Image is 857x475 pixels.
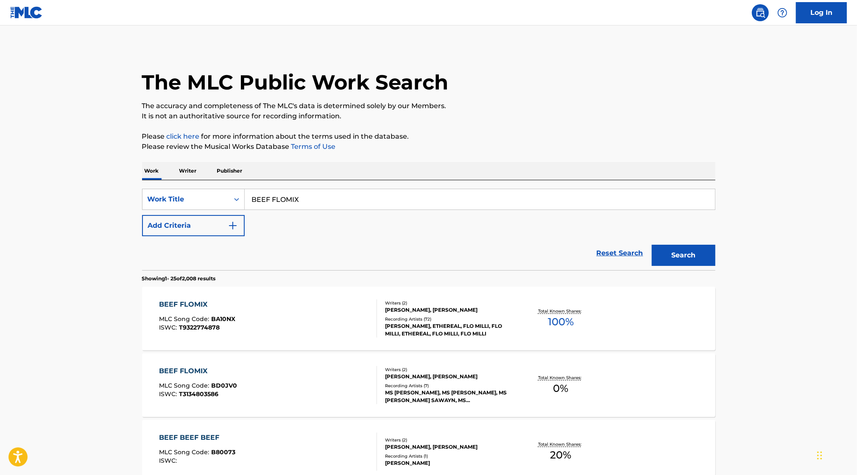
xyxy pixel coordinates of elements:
[385,322,513,338] div: [PERSON_NAME], ETHEREAL, FLO MILLI, FLO MILLI, ETHEREAL, FLO MILLI, FLO MILLI
[142,131,715,142] p: Please for more information about the terms used in the database.
[385,373,513,380] div: [PERSON_NAME], [PERSON_NAME]
[752,4,769,21] a: Public Search
[211,382,237,389] span: BD0JV0
[211,315,235,323] span: BA10NX
[159,448,211,456] span: MLC Song Code :
[159,315,211,323] span: MLC Song Code :
[385,389,513,404] div: MS [PERSON_NAME], MS [PERSON_NAME], MS [PERSON_NAME] SAWAYN, MS [PERSON_NAME], MS [PERSON_NAME] S...
[211,448,235,456] span: B80073
[290,142,336,151] a: Terms of Use
[538,308,583,314] p: Total Known Shares:
[796,2,847,23] a: Log In
[159,299,235,310] div: BEEF FLOMIX
[385,306,513,314] div: [PERSON_NAME], [PERSON_NAME]
[142,287,715,350] a: BEEF FLOMIXMLC Song Code:BA10NXISWC:T9322774878Writers (2)[PERSON_NAME], [PERSON_NAME]Recording A...
[142,111,715,121] p: It is not an authoritative source for recording information.
[215,162,245,180] p: Publisher
[159,457,179,464] span: ISWC :
[159,390,179,398] span: ISWC :
[159,324,179,331] span: ISWC :
[159,366,237,376] div: BEEF FLOMIX
[592,244,648,263] a: Reset Search
[142,353,715,417] a: BEEF FLOMIXMLC Song Code:BD0JV0ISWC:T3134803586Writers (2)[PERSON_NAME], [PERSON_NAME]Recording A...
[159,382,211,389] span: MLC Song Code :
[550,447,571,463] span: 20 %
[652,245,715,266] button: Search
[538,374,583,381] p: Total Known Shares:
[553,381,568,396] span: 0 %
[142,70,449,95] h1: The MLC Public Work Search
[142,162,162,180] p: Work
[10,6,43,19] img: MLC Logo
[385,316,513,322] div: Recording Artists ( 72 )
[385,300,513,306] div: Writers ( 2 )
[538,441,583,447] p: Total Known Shares:
[385,383,513,389] div: Recording Artists ( 7 )
[159,433,235,443] div: BEEF BEEF BEEF
[385,366,513,373] div: Writers ( 2 )
[228,221,238,231] img: 9d2ae6d4665cec9f34b9.svg
[755,8,765,18] img: search
[385,453,513,459] div: Recording Artists ( 1 )
[815,434,857,475] iframe: Chat Widget
[385,443,513,451] div: [PERSON_NAME], [PERSON_NAME]
[167,132,200,140] a: click here
[817,443,822,468] div: Drag
[548,314,574,330] span: 100 %
[177,162,199,180] p: Writer
[142,215,245,236] button: Add Criteria
[385,437,513,443] div: Writers ( 2 )
[148,194,224,204] div: Work Title
[142,189,715,270] form: Search Form
[179,390,218,398] span: T3134803586
[179,324,220,331] span: T9322774878
[142,101,715,111] p: The accuracy and completeness of The MLC's data is determined solely by our Members.
[142,275,216,282] p: Showing 1 - 25 of 2,008 results
[777,8,787,18] img: help
[385,459,513,467] div: [PERSON_NAME]
[774,4,791,21] div: Help
[142,142,715,152] p: Please review the Musical Works Database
